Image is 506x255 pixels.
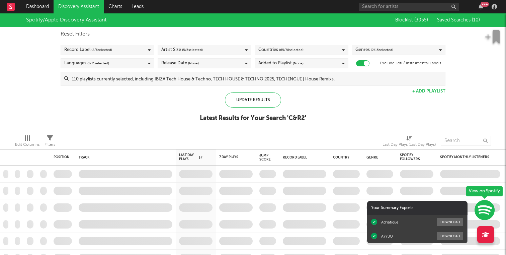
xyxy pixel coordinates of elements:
[64,59,109,67] div: Languages
[355,46,393,54] div: Genres
[26,16,106,24] div: Spotify/Apple Discovery Assistant
[258,59,304,67] div: Added to Playlist
[400,153,423,161] div: Spotify Followers
[64,46,112,54] div: Record Label
[283,155,323,160] div: Record Label
[380,59,441,67] label: Exclude Lofi / Instrumental Labels
[395,18,428,22] span: Blocklist
[91,46,112,54] span: ( 2 / 6 selected)
[383,141,436,149] div: Last Day Plays (Last Day Plays)
[479,4,483,9] button: 99+
[225,92,281,108] div: Update Results
[371,46,393,54] span: ( 2 / 15 selected)
[219,155,243,159] div: 7 Day Plays
[481,2,489,7] div: 99 +
[293,59,304,67] span: (None)
[381,220,398,225] div: Adriatique
[188,59,199,67] span: (None)
[381,234,393,239] div: AYYBO
[61,30,445,38] div: Reset Filters
[435,17,480,23] button: Saved Searches (10)
[437,18,480,22] span: Saved Searches
[367,201,468,215] div: Your Summary Exports
[54,155,70,159] div: Position
[45,132,55,152] div: Filters
[383,132,436,152] div: Last Day Plays (Last Day Plays)
[333,155,356,160] div: Country
[414,18,428,22] span: ( 3055 )
[366,155,390,160] div: Genre
[441,136,491,146] input: Search...
[279,46,304,54] span: ( 65 / 78 selected)
[161,59,199,67] div: Release Date
[45,141,55,149] div: Filters
[200,114,306,122] div: Latest Results for Your Search ' C&R2 '
[79,155,169,160] div: Track
[179,153,202,161] div: Last Day Plays
[87,59,109,67] span: ( 1 / 71 selected)
[259,153,271,162] div: Jump Score
[359,3,459,11] input: Search for artists
[466,186,503,196] div: View on Spotify
[69,72,445,85] input: 110 playlists currently selected, including IBIZA Tech House & Techno, TECH HOUSE & TECHNO 2025, ...
[15,141,39,149] div: Edit Columns
[15,132,39,152] div: Edit Columns
[472,18,480,22] span: ( 10 )
[412,89,445,93] button: + Add Playlist
[161,46,203,54] div: Artist Size
[182,46,203,54] span: ( 5 / 5 selected)
[440,155,490,159] div: Spotify Monthly Listeners
[437,218,463,226] button: Download
[258,46,304,54] div: Countries
[437,232,463,240] button: Download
